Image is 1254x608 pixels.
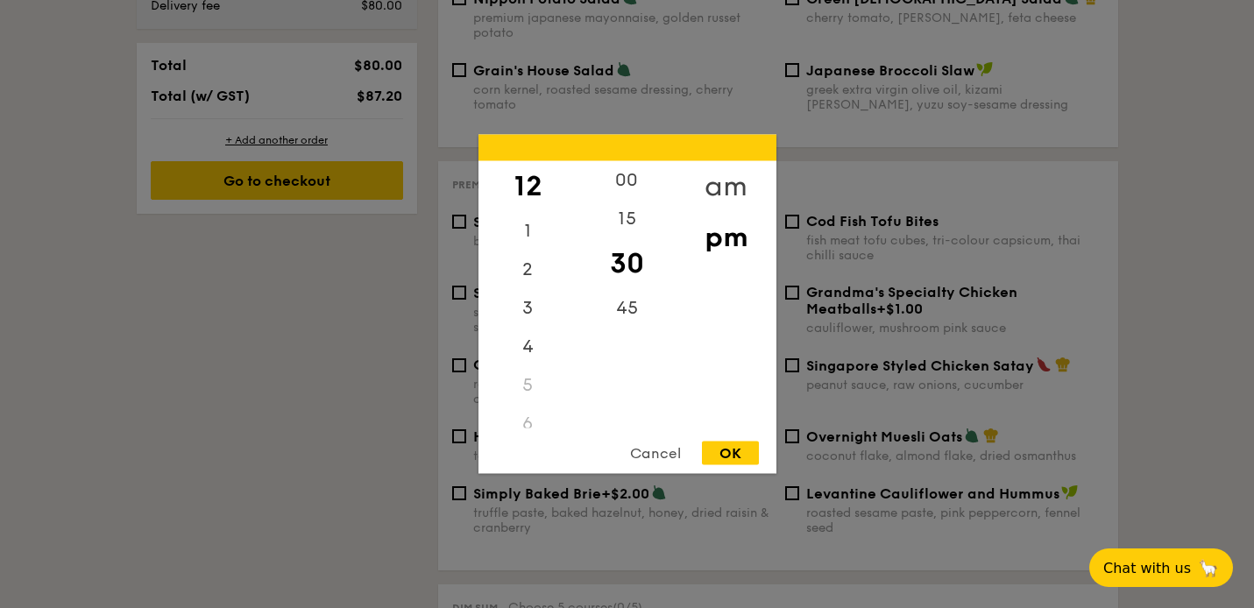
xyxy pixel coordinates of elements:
div: 3 [478,289,577,328]
div: 12 [478,161,577,212]
div: OK [702,442,759,465]
div: 6 [478,405,577,443]
div: 30 [577,238,677,289]
div: 1 [478,212,577,251]
div: pm [677,212,776,263]
div: 15 [577,200,677,238]
div: 2 [478,251,577,289]
button: Chat with us🦙 [1089,548,1233,587]
div: Cancel [613,442,698,465]
span: 🦙 [1198,558,1219,578]
span: Chat with us [1103,560,1191,576]
div: 5 [478,366,577,405]
div: 4 [478,328,577,366]
div: 45 [577,289,677,328]
div: 00 [577,161,677,200]
div: am [677,161,776,212]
